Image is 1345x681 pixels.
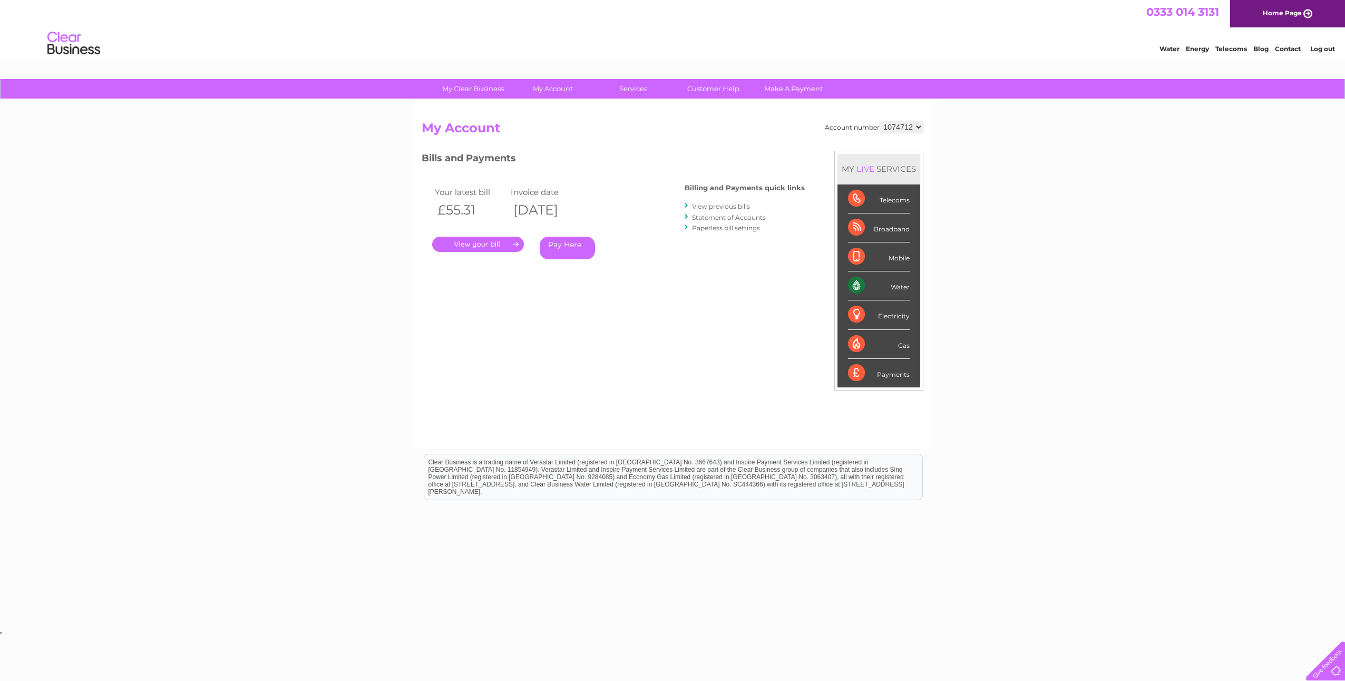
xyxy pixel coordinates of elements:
[1310,45,1335,53] a: Log out
[424,6,922,51] div: Clear Business is a trading name of Verastar Limited (registered in [GEOGRAPHIC_DATA] No. 3667643...
[47,27,101,60] img: logo.png
[670,79,757,99] a: Customer Help
[848,184,910,213] div: Telecoms
[432,237,524,252] a: .
[848,359,910,387] div: Payments
[848,213,910,242] div: Broadband
[692,213,766,221] a: Statement of Accounts
[1253,45,1269,53] a: Blog
[1186,45,1209,53] a: Energy
[848,300,910,329] div: Electricity
[692,202,750,210] a: View previous bills
[510,79,597,99] a: My Account
[750,79,837,99] a: Make A Payment
[1275,45,1301,53] a: Contact
[432,185,508,199] td: Your latest bill
[432,199,508,221] th: £55.31
[854,164,876,174] div: LIVE
[1146,5,1219,18] a: 0333 014 3131
[430,79,516,99] a: My Clear Business
[825,121,923,133] div: Account number
[590,79,677,99] a: Services
[685,184,805,192] h4: Billing and Payments quick links
[508,185,584,199] td: Invoice date
[1159,45,1180,53] a: Water
[692,224,760,232] a: Paperless bill settings
[848,271,910,300] div: Water
[508,199,584,221] th: [DATE]
[848,242,910,271] div: Mobile
[540,237,595,259] a: Pay Here
[422,121,923,141] h2: My Account
[422,151,805,169] h3: Bills and Payments
[837,154,920,184] div: MY SERVICES
[848,330,910,359] div: Gas
[1215,45,1247,53] a: Telecoms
